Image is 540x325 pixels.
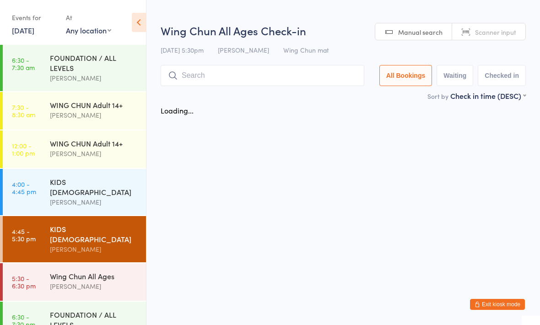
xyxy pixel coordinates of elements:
[12,227,36,242] time: 4:45 - 5:30 pm
[50,197,138,207] div: [PERSON_NAME]
[12,142,35,157] time: 12:00 - 1:00 pm
[283,45,329,54] span: Wing Chun mat
[50,110,138,120] div: [PERSON_NAME]
[12,103,35,118] time: 7:30 - 8:30 am
[3,169,146,215] a: 4:00 -4:45 pmKIDS [DEMOGRAPHIC_DATA][PERSON_NAME]
[12,10,57,25] div: Events for
[161,45,204,54] span: [DATE] 5:30pm
[50,224,138,244] div: KIDS [DEMOGRAPHIC_DATA]
[50,53,138,73] div: FOUNDATION / ALL LEVELS
[50,271,138,281] div: Wing Chun All Ages
[437,65,473,86] button: Waiting
[3,45,146,91] a: 6:30 -7:30 amFOUNDATION / ALL LEVELS[PERSON_NAME]
[50,281,138,292] div: [PERSON_NAME]
[427,92,448,101] label: Sort by
[3,263,146,301] a: 5:30 -6:30 pmWing Chun All Ages[PERSON_NAME]
[161,65,364,86] input: Search
[50,73,138,83] div: [PERSON_NAME]
[398,27,443,37] span: Manual search
[12,180,36,195] time: 4:00 - 4:45 pm
[50,138,138,148] div: WING CHUN Adult 14+
[12,56,35,71] time: 6:30 - 7:30 am
[12,25,34,35] a: [DATE]
[470,299,525,310] button: Exit kiosk mode
[66,25,111,35] div: Any location
[66,10,111,25] div: At
[161,105,194,115] div: Loading...
[218,45,269,54] span: [PERSON_NAME]
[3,130,146,168] a: 12:00 -1:00 pmWING CHUN Adult 14+[PERSON_NAME]
[450,91,526,101] div: Check in time (DESC)
[478,65,526,86] button: Checked in
[50,100,138,110] div: WING CHUN Adult 14+
[50,244,138,255] div: [PERSON_NAME]
[475,27,516,37] span: Scanner input
[50,148,138,159] div: [PERSON_NAME]
[161,23,526,38] h2: Wing Chun All Ages Check-in
[379,65,432,86] button: All Bookings
[50,177,138,197] div: KIDS [DEMOGRAPHIC_DATA]
[3,92,146,130] a: 7:30 -8:30 amWING CHUN Adult 14+[PERSON_NAME]
[3,216,146,262] a: 4:45 -5:30 pmKIDS [DEMOGRAPHIC_DATA][PERSON_NAME]
[12,275,36,289] time: 5:30 - 6:30 pm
